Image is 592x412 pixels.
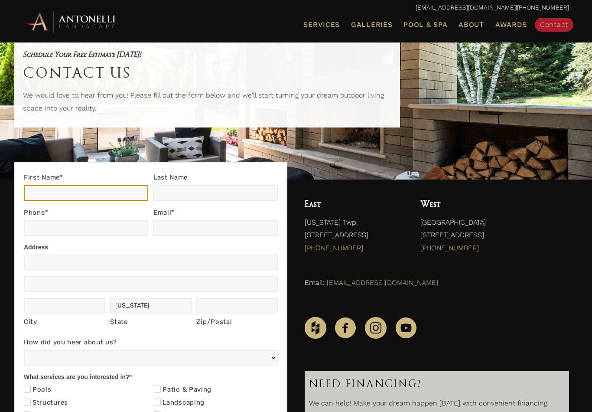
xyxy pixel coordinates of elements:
span: Awards [495,20,527,29]
a: Galleries [348,19,396,30]
input: Structures [24,399,31,405]
div: Address [24,242,278,255]
label: Structures [24,399,68,407]
span: About [459,21,484,28]
input: Pools [24,386,31,392]
span: Services [303,21,340,28]
a: [EMAIL_ADDRESS][DOMAIN_NAME] [416,4,516,11]
h4: East [305,197,403,212]
span: Galleries [351,20,392,29]
h4: West [420,197,569,212]
div: Zip/Postal [196,316,278,328]
a: [PHONE_NUMBER] [305,244,363,252]
input: Landscaping [154,399,161,405]
a: Pool & Spa [400,19,451,30]
a: [PHONE_NUMBER] [517,4,569,11]
span: Pool & Spa [403,20,447,29]
input: Patio & Paving [154,386,161,392]
div: State [110,316,192,328]
label: Landscaping [154,399,205,407]
a: Services [300,19,343,30]
label: Last Name [153,172,278,185]
p: [GEOGRAPHIC_DATA] [STREET_ADDRESS] [420,216,569,259]
h5: Schedule Your Free Estimate [DATE]! [23,48,391,60]
a: About [455,19,488,30]
div: City [24,316,105,328]
img: Antonelli Horizontal Logo [23,10,118,33]
label: Pools [24,386,52,394]
h1: Contact Us [23,60,391,85]
a: [PHONE_NUMBER] [420,244,479,252]
p: [US_STATE] Twp. [STREET_ADDRESS] [305,216,403,259]
label: Email [153,207,278,220]
input: Michigan [110,298,192,314]
a: Awards [492,19,530,30]
label: How did you hear about us? [24,337,278,350]
div: What services are you interested in? [24,372,278,384]
label: Phone [24,207,148,220]
p: | [23,2,569,13]
img: Houzz [305,317,326,339]
a: Contact [535,18,573,32]
p: We would love to hear from you! Please fill out the form below and we'll start turning your dream... [23,89,391,119]
label: Patio & Paving [154,386,211,394]
span: Email: [305,278,325,287]
span: Contact [540,20,568,29]
a: [EMAIL_ADDRESS][DOMAIN_NAME] [327,278,438,287]
h3: Need Financing? [309,376,565,392]
label: First Name [24,172,148,185]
